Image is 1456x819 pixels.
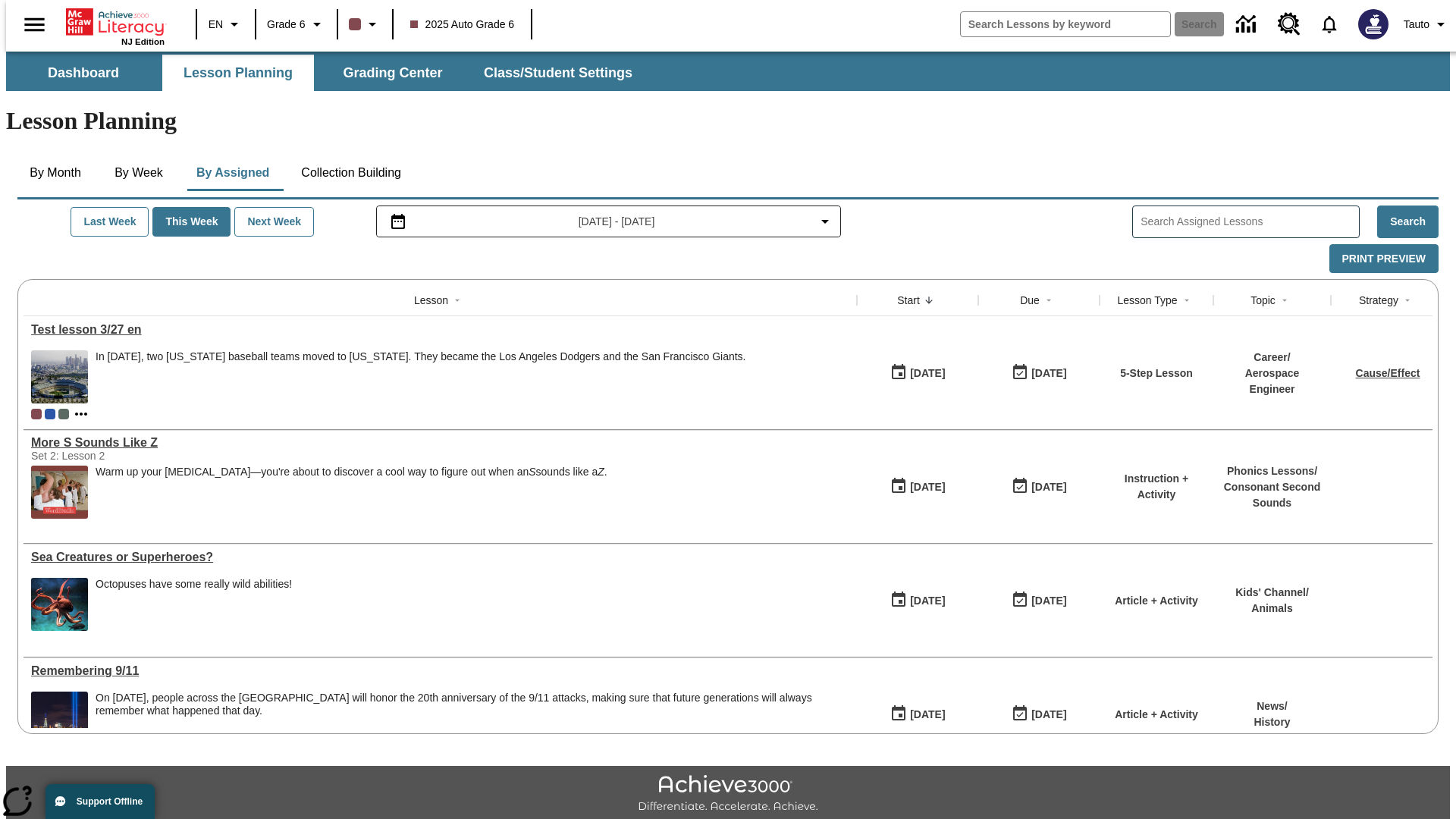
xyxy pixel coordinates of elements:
[1115,593,1198,609] p: Article + Activity
[202,11,250,38] button: Language: EN, Select a language
[121,37,165,46] span: NJ Edition
[1310,5,1349,44] a: Notifications
[472,55,645,91] button: Class/Student Settings
[209,17,223,33] span: EN
[1269,4,1310,45] a: Resource Center, Will open in new tab
[31,323,849,337] div: Test lesson 3/27 en
[96,578,292,631] div: Octopuses have some really wild abilities!
[96,350,746,363] div: In [DATE], two [US_STATE] baseball teams moved to [US_STATE]. They became the Los Angeles Dodgers...
[96,692,849,745] div: On September 11, 2021, people across the United States will honor the 20th anniversary of the 9/1...
[1031,591,1066,610] div: [DATE]
[6,55,646,91] div: SubNavbar
[1221,463,1323,479] p: Phonics Lessons /
[1221,350,1323,366] p: Career /
[1377,206,1439,238] button: Search
[1120,366,1193,381] p: 5-Step Lesson
[31,664,849,678] div: Remembering 9/11
[31,436,849,450] a: More S Sounds Like Z, Lessons
[31,450,259,462] div: Set 2: Lesson 2
[45,784,155,819] button: Support Offline
[31,436,849,450] div: More S Sounds Like Z
[410,17,515,33] span: 2025 Auto Grade 6
[1398,291,1417,309] button: Sort
[897,293,920,308] div: Start
[1276,291,1294,309] button: Sort
[72,405,90,423] button: Show more classes
[1398,11,1456,38] button: Profile/Settings
[96,578,292,591] div: Octopuses have some really wild abilities!
[1227,4,1269,45] a: Data Center
[448,291,466,309] button: Sort
[96,350,746,403] div: In 1958, two New York baseball teams moved to California. They became the Los Angeles Dodgers and...
[1359,293,1398,308] div: Strategy
[1006,472,1072,501] button: 09/24/25: Last day the lesson can be accessed
[885,359,950,388] button: 09/25/25: First time the lesson was available
[1404,17,1429,33] span: Tauto
[66,5,165,46] div: Home
[1020,293,1040,308] div: Due
[31,551,849,564] div: Sea Creatures or Superheroes?
[1235,601,1309,617] p: Animals
[152,207,231,237] button: This Week
[31,664,849,678] a: Remembering 9/11, Lessons
[1221,479,1323,511] p: Consonant Second Sounds
[48,64,119,82] span: Dashboard
[910,705,945,724] div: [DATE]
[96,466,607,519] div: Warm up your vocal cords—you're about to discover a cool way to figure out when an S sounds like ...
[184,64,293,82] span: Lesson Planning
[71,207,149,237] button: Last Week
[267,17,306,33] span: Grade 6
[1117,293,1177,308] div: Lesson Type
[289,155,413,191] button: Collection Building
[920,291,938,309] button: Sort
[1115,707,1198,723] p: Article + Activity
[598,466,604,478] em: Z
[579,214,655,230] span: [DATE] - [DATE]
[383,212,835,231] button: Select the date range menu item
[184,155,281,191] button: By Assigned
[31,578,88,631] img: An octopus swimming with fish in the background
[31,692,88,745] img: New York City Tribute in Light from Liberty State Park, New Jersey
[317,55,469,91] button: Grading Center
[343,64,442,82] span: Grading Center
[1250,293,1276,308] div: Topic
[638,775,818,814] img: Achieve3000 Differentiate Accelerate Achieve
[6,52,1450,91] div: SubNavbar
[1349,5,1398,44] button: Select a new avatar
[1329,244,1439,274] button: Print Preview
[1006,359,1072,388] button: 09/25/25: Last day the lesson can be accessed
[961,12,1170,36] input: search field
[66,7,165,37] a: Home
[1221,366,1323,397] p: Aerospace Engineer
[31,551,849,564] a: Sea Creatures or Superheroes?, Lessons
[234,207,314,237] button: Next Week
[45,409,55,419] div: OL 2025 Auto Grade 7
[885,700,950,729] button: 09/23/25: First time the lesson was available
[1254,714,1290,730] p: History
[1107,471,1206,503] p: Instruction + Activity
[1235,585,1309,601] p: Kids' Channel /
[1141,211,1359,233] input: Search Assigned Lessons
[12,2,57,47] button: Open side menu
[885,586,950,615] button: 09/24/25: First time the lesson was available
[1006,586,1072,615] button: 09/24/25: Last day the lesson can be accessed
[343,11,388,38] button: Class color is dark brown. Change class color
[1031,705,1066,724] div: [DATE]
[1358,9,1389,39] img: Avatar
[101,155,177,191] button: By Week
[31,323,849,337] a: Test lesson 3/27 en, Lessons
[8,55,159,91] button: Dashboard
[1031,478,1066,497] div: [DATE]
[1006,700,1072,729] button: 09/23/25: Last day the lesson can be accessed
[414,293,448,308] div: Lesson
[31,409,42,419] span: Current Class
[58,409,69,419] div: OL 25 auto Dual International
[910,591,945,610] div: [DATE]
[261,11,332,38] button: Grade: Grade 6, Select a grade
[1178,291,1196,309] button: Sort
